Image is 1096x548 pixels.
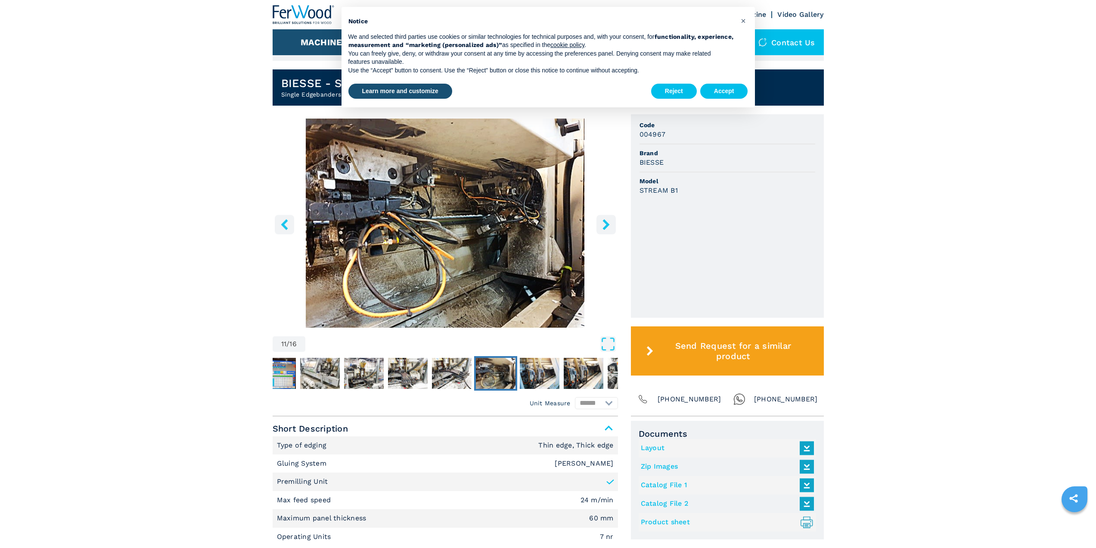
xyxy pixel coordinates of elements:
h2: Single Edgebanders [281,90,397,99]
button: Accept [700,84,748,99]
button: Open Fullscreen [307,336,616,352]
p: We and selected third parties use cookies or similar technologies for technical purposes and, wit... [348,33,734,50]
img: f0330b0de2705b69f383e354a236907c [344,358,384,389]
p: Max feed speed [277,495,333,505]
img: 3bd204c51a98cbbbef87156631979c6a [432,358,472,389]
button: Go to Slide 11 [474,356,517,391]
span: / [286,341,289,348]
img: Contact us [758,38,767,47]
span: Brand [640,149,815,157]
iframe: Chat [1059,509,1090,542]
a: Zip Images [641,460,810,474]
button: Reject [651,84,697,99]
h3: BIESSE [640,157,664,167]
img: a625ca5992683db8b8ab77db38e77ce6 [476,358,515,389]
h2: Notice [348,17,734,26]
p: Premilling Unit [277,477,328,486]
em: 7 nr [600,533,614,540]
button: Send Request for a similar product [631,326,824,376]
span: [PHONE_NUMBER] [754,393,818,405]
button: Go to Slide 6 [255,356,298,391]
button: left-button [275,215,294,234]
h3: 004967 [640,129,666,139]
img: 46ab5d83b3100b5aa427143ab35a5bc1 [520,358,559,389]
span: Short Description [273,421,618,436]
h3: STREAM B1 [640,185,678,195]
p: Maximum panel thickness [277,514,369,523]
div: Contact us [750,29,824,55]
a: Catalog File 2 [641,497,810,511]
button: Learn more and customize [348,84,452,99]
em: Thin edge, Thick edge [538,442,613,449]
a: Catalog File 1 [641,478,810,492]
button: Go to Slide 12 [518,356,561,391]
em: [PERSON_NAME] [555,460,613,467]
span: Code [640,121,815,129]
img: Phone [637,393,649,405]
p: Use the “Accept” button to consent. Use the “Reject” button or close this notice to continue with... [348,66,734,75]
button: Go to Slide 8 [342,356,385,391]
img: da3b1fcd28c31ed8492535053a3da941 [608,358,647,389]
span: Documents [639,429,816,439]
button: Machines [301,37,348,47]
span: [PHONE_NUMBER] [658,393,721,405]
p: Gluing System [277,459,329,468]
span: Model [640,177,815,185]
button: Close this notice [737,14,751,28]
a: sharethis [1063,488,1084,509]
a: Video Gallery [777,10,823,19]
span: × [741,16,746,26]
em: 24 m/min [581,497,614,504]
button: Go to Slide 7 [298,356,342,391]
button: Go to Slide 10 [430,356,473,391]
button: right-button [596,215,616,234]
div: Go to Slide 11 [273,119,618,328]
h1: BIESSE - STREAM B1 [281,76,397,90]
span: 16 [289,341,297,348]
img: f78ac6e9a237f0337b5d0684649632d5 [300,358,340,389]
div: Short Description [273,436,618,546]
a: Product sheet [641,515,810,529]
button: Go to Slide 9 [386,356,429,391]
img: 2ad597ebb23f03a49bc9bbb6c344b417 [388,358,428,389]
img: Single Edgebanders BIESSE STREAM B1 [273,119,618,328]
p: You can freely give, deny, or withdraw your consent at any time by accessing the preferences pane... [348,50,734,66]
p: Type of edging [277,441,329,450]
img: Whatsapp [733,393,745,405]
button: Go to Slide 14 [606,356,649,391]
p: Operating Units [277,532,333,542]
span: Send Request for a similar product [657,341,809,361]
nav: Thumbnail Navigation [35,356,380,391]
strong: functionality, experience, measurement and “marketing (personalized ads)” [348,33,734,49]
em: 60 mm [589,515,613,522]
img: Ferwood [273,5,335,24]
a: Layout [641,441,810,455]
img: d94e91108045ff8f57a8a5f94e7cf072 [564,358,603,389]
span: 11 [281,341,287,348]
a: cookie policy [550,41,584,48]
button: Go to Slide 13 [562,356,605,391]
img: b284e61fe77cc5eabf4a9912a0d0707b [256,358,296,389]
em: Unit Measure [530,399,571,407]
